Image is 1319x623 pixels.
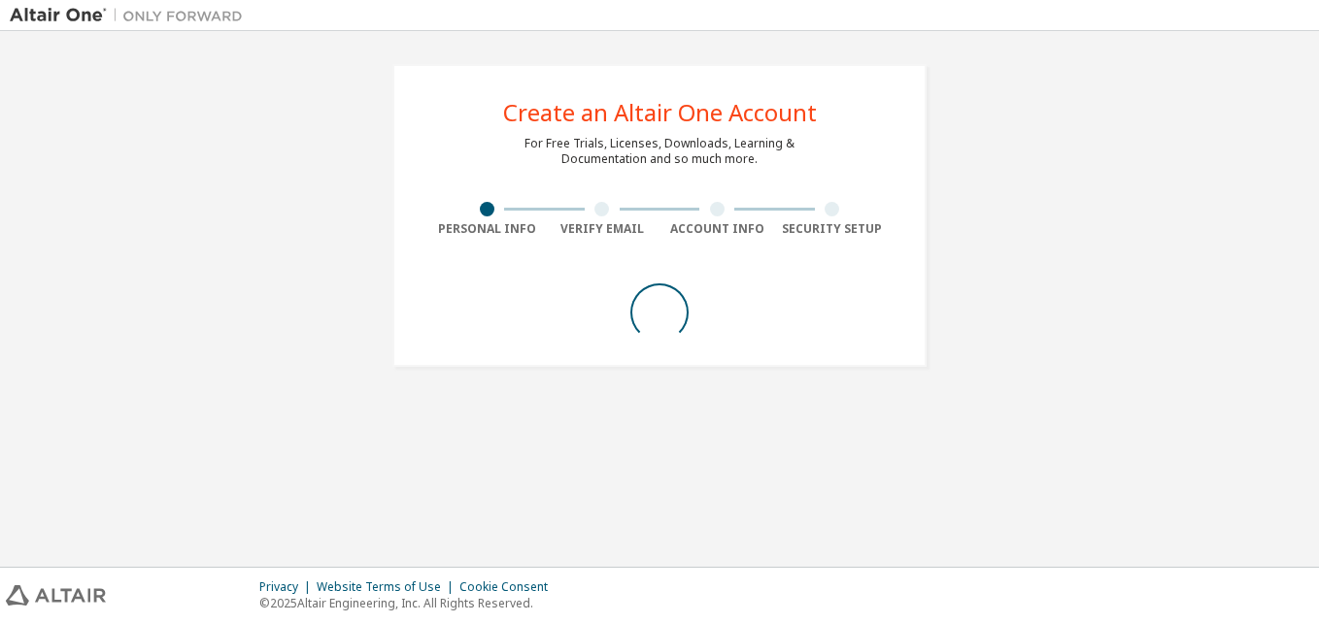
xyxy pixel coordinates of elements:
[775,221,891,237] div: Security Setup
[317,579,459,595] div: Website Terms of Use
[459,579,559,595] div: Cookie Consent
[545,221,660,237] div: Verify Email
[524,136,795,167] div: For Free Trials, Licenses, Downloads, Learning & Documentation and so much more.
[10,6,253,25] img: Altair One
[429,221,545,237] div: Personal Info
[503,101,817,124] div: Create an Altair One Account
[259,595,559,611] p: © 2025 Altair Engineering, Inc. All Rights Reserved.
[6,585,106,606] img: altair_logo.svg
[259,579,317,595] div: Privacy
[659,221,775,237] div: Account Info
